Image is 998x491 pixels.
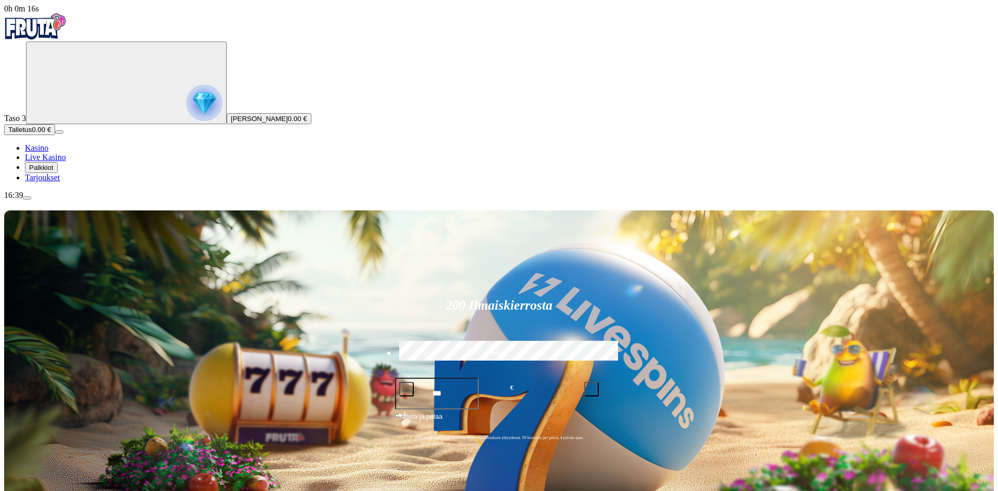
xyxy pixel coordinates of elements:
[288,115,307,123] span: 0.00 €
[510,383,514,393] span: €
[231,115,288,123] span: [PERSON_NAME]
[26,42,227,124] button: reward progress
[403,410,406,417] span: €
[4,191,23,200] span: 16:39
[186,85,222,121] img: reward progress
[4,14,67,39] img: Fruta
[4,124,55,135] button: Talletusplus icon0.00 €
[25,173,60,182] a: Tarjoukset
[467,339,531,369] label: €150
[398,412,442,430] span: Talleta ja pelaa
[8,126,32,134] span: Talletus
[399,382,414,396] button: minus icon
[227,113,311,124] button: [PERSON_NAME]0.00 €
[25,143,48,152] a: Kasino
[55,130,63,134] button: menu
[4,4,39,13] span: user session time
[395,411,603,431] button: Talleta ja pelaa
[25,153,66,162] a: Live Kasino
[4,14,994,182] nav: Primary
[584,382,599,396] button: plus icon
[4,32,67,41] a: Fruta
[32,126,51,134] span: 0.00 €
[537,339,601,369] label: €250
[23,196,31,200] button: menu
[25,162,58,173] button: Palkkiot
[4,114,26,123] span: Taso 3
[29,164,54,171] span: Palkkiot
[397,339,461,369] label: €50
[4,143,994,182] nav: Main menu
